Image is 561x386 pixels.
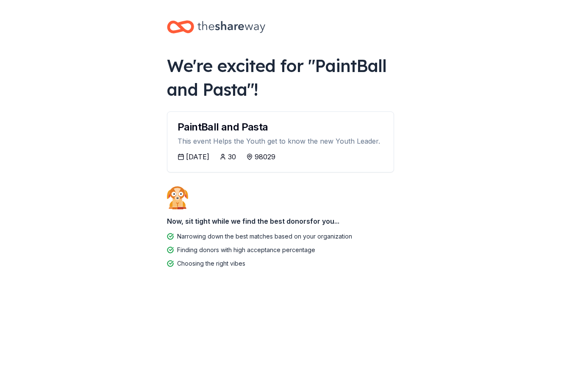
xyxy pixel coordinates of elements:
div: 30 [228,152,236,162]
div: This event Helps the Youth get to know the new Youth Leader. [178,136,383,147]
div: 98029 [255,152,275,162]
div: PaintBall and Pasta [178,122,383,132]
img: Dog waiting patiently [167,186,188,209]
div: Narrowing down the best matches based on your organization [177,231,352,242]
div: We're excited for " PaintBall and Pasta "! [167,54,394,101]
div: Choosing the right vibes [177,258,245,269]
div: Finding donors with high acceptance percentage [177,245,315,255]
div: [DATE] [186,152,209,162]
div: Now, sit tight while we find the best donors for you... [167,213,394,230]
